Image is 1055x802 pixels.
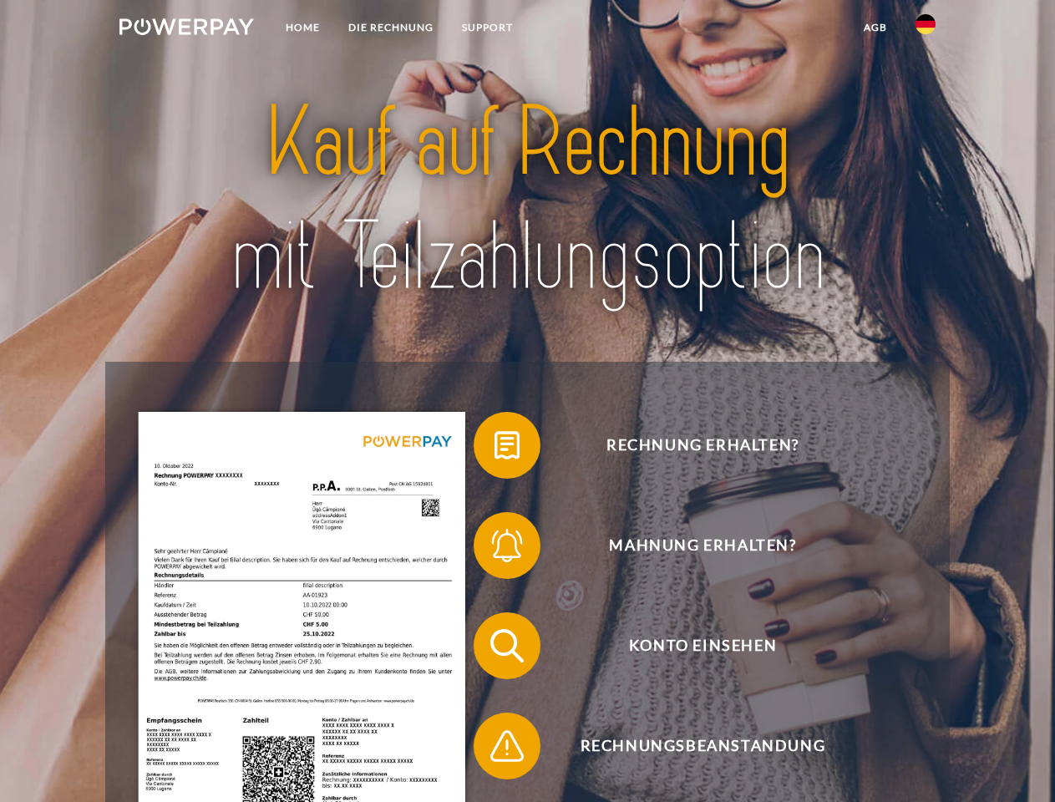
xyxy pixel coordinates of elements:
img: qb_bill.svg [486,424,528,466]
button: Rechnung erhalten? [474,412,908,479]
span: Rechnungsbeanstandung [498,713,907,779]
span: Konto einsehen [498,612,907,679]
img: qb_bell.svg [486,525,528,566]
img: title-powerpay_de.svg [160,80,895,320]
a: DIE RECHNUNG [334,13,448,43]
button: Mahnung erhalten? [474,512,908,579]
img: de [916,14,936,34]
span: Mahnung erhalten? [498,512,907,579]
img: qb_warning.svg [486,725,528,767]
a: Home [271,13,334,43]
span: Rechnung erhalten? [498,412,907,479]
button: Rechnungsbeanstandung [474,713,908,779]
img: logo-powerpay-white.svg [119,18,254,35]
a: SUPPORT [448,13,527,43]
a: agb [850,13,901,43]
button: Konto einsehen [474,612,908,679]
img: qb_search.svg [486,625,528,667]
